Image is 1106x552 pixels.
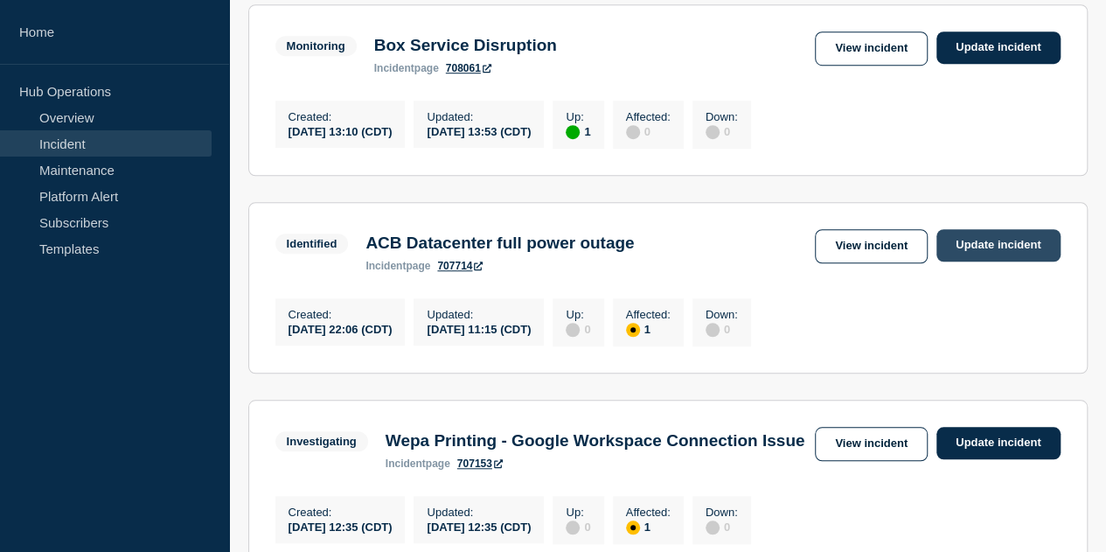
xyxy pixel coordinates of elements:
div: 0 [626,123,671,139]
div: affected [626,521,640,535]
span: incident [374,62,414,74]
div: [DATE] 13:10 (CDT) [289,123,393,138]
div: disabled [706,323,720,337]
a: View incident [815,31,928,66]
p: page [386,458,450,470]
span: incident [386,458,426,470]
p: Down : [706,308,738,321]
span: Investigating [275,431,368,451]
h3: Wepa Printing - Google Workspace Connection Issue [386,431,805,451]
div: 1 [626,321,671,337]
p: Affected : [626,506,671,519]
div: [DATE] 22:06 (CDT) [289,321,393,336]
span: Identified [275,234,349,254]
a: Update incident [936,427,1061,459]
div: [DATE] 11:15 (CDT) [427,321,531,336]
p: Updated : [427,110,531,123]
div: [DATE] 12:35 (CDT) [289,519,393,534]
div: up [566,125,580,139]
div: disabled [706,125,720,139]
div: 0 [706,519,738,535]
div: 0 [566,519,590,535]
p: Up : [566,110,590,123]
p: Up : [566,506,590,519]
a: Update incident [936,31,1061,64]
p: Updated : [427,308,531,321]
div: 0 [706,321,738,337]
p: Up : [566,308,590,321]
div: affected [626,323,640,337]
p: Affected : [626,308,671,321]
div: disabled [566,521,580,535]
span: incident [365,260,406,272]
a: View incident [815,229,928,263]
div: disabled [706,521,720,535]
div: disabled [566,323,580,337]
div: 0 [566,321,590,337]
p: Created : [289,308,393,321]
p: page [374,62,439,74]
div: disabled [626,125,640,139]
a: Update incident [936,229,1061,262]
div: [DATE] 12:35 (CDT) [427,519,531,534]
div: 1 [626,519,671,535]
p: Affected : [626,110,671,123]
h3: ACB Datacenter full power outage [365,234,634,253]
div: [DATE] 13:53 (CDT) [427,123,531,138]
p: Created : [289,506,393,519]
a: View incident [815,427,928,461]
h3: Box Service Disruption [374,36,557,55]
p: Created : [289,110,393,123]
span: Monitoring [275,36,357,56]
a: 707153 [457,458,503,470]
p: Down : [706,110,738,123]
a: 707714 [437,260,483,272]
a: 708061 [446,62,491,74]
p: page [365,260,430,272]
p: Down : [706,506,738,519]
div: 0 [706,123,738,139]
p: Updated : [427,506,531,519]
div: 1 [566,123,590,139]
